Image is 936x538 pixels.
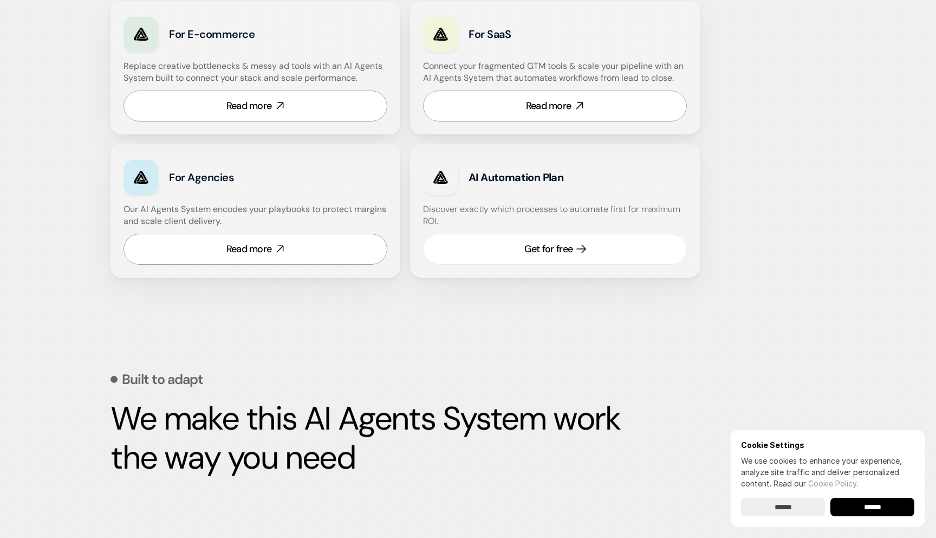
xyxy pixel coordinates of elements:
[423,203,687,228] h4: Discover exactly which processes to automate first for maximum ROI.
[123,91,387,121] a: Read more
[123,60,385,85] h4: Replace creative bottlenecks & messy ad tools with an AI Agents System built to connect your stac...
[123,203,387,228] h4: Our AI Agents System encodes your playbooks to protect margins and scale client delivery.
[773,479,858,488] span: Read our .
[226,99,272,113] div: Read more
[741,440,914,450] h6: Cookie Settings
[524,242,573,256] div: Get for free
[122,373,203,386] p: Built to adapt
[423,234,687,265] a: Get for free
[526,99,571,113] div: Read more
[169,170,317,185] h3: For Agencies
[423,60,692,85] h4: Connect your fragmented GTM tools & scale your pipeline with an AI Agents System that automates w...
[808,479,856,488] a: Cookie Policy
[741,455,914,489] p: We use cookies to enhance your experience, analyze site traffic and deliver personalized content.
[226,242,272,256] div: Read more
[423,91,687,121] a: Read more
[469,170,563,184] strong: AI Automation Plan
[110,397,627,479] strong: We make this AI Agents System work the way you need
[123,234,387,265] a: Read more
